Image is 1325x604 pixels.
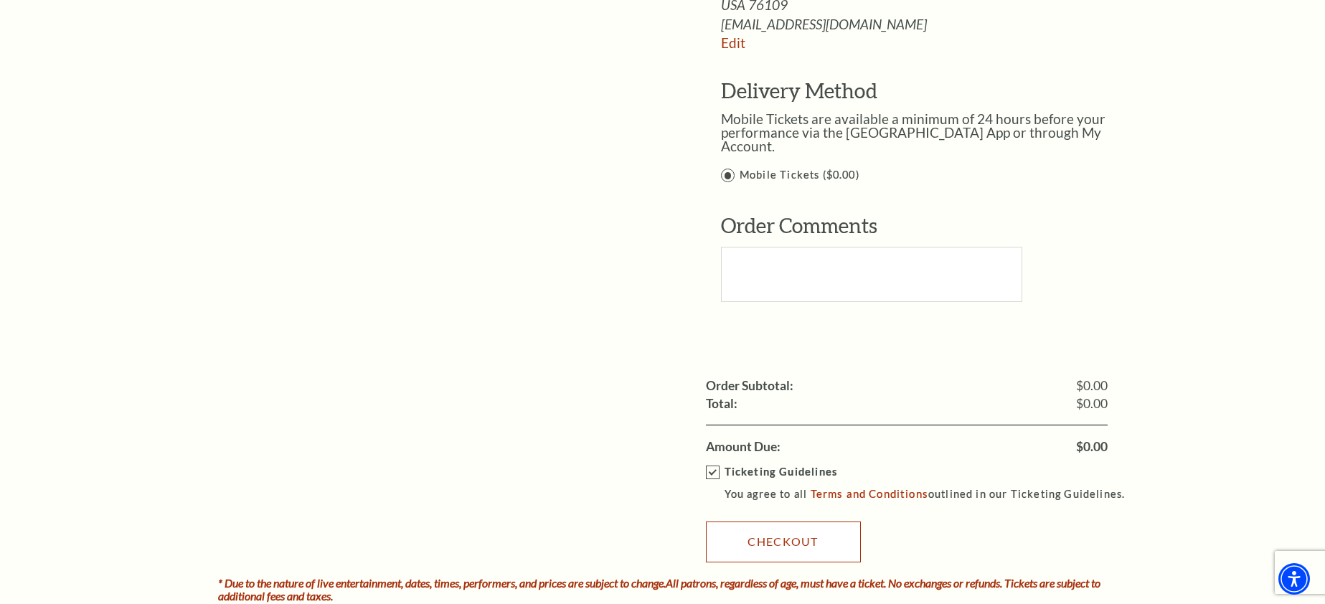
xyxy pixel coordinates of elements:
label: Amount Due: [706,440,781,453]
a: Edit [721,34,745,51]
strong: All patrons, regardless of age, must have a ticket [666,576,884,590]
span: $0.00 [1076,379,1108,392]
span: Order Comments [721,213,877,237]
span: outlined in our Ticketing Guidelines. [928,488,1125,500]
p: Mobile Tickets are available a minimum of 24 hours before your performance via the [GEOGRAPHIC_DA... [721,112,1138,153]
span: [EMAIL_ADDRESS][DOMAIN_NAME] [721,17,1138,31]
label: Order Subtotal: [706,379,793,392]
a: Terms and Conditions [811,487,928,500]
i: * Due to the nature of live entertainment, dates, times, performers, and prices are subject to ch... [218,576,1100,603]
span: $0.00 [1076,440,1108,453]
label: Mobile Tickets ($0.00) [721,166,1138,184]
p: You agree to all [725,485,1138,504]
span: $0.00 [1076,397,1108,410]
label: Total: [706,397,737,410]
strong: Ticketing Guidelines [725,466,837,478]
span: Delivery Method [721,78,877,103]
textarea: Text area [721,247,1022,301]
div: Accessibility Menu [1278,563,1310,595]
a: Checkout [706,522,861,562]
